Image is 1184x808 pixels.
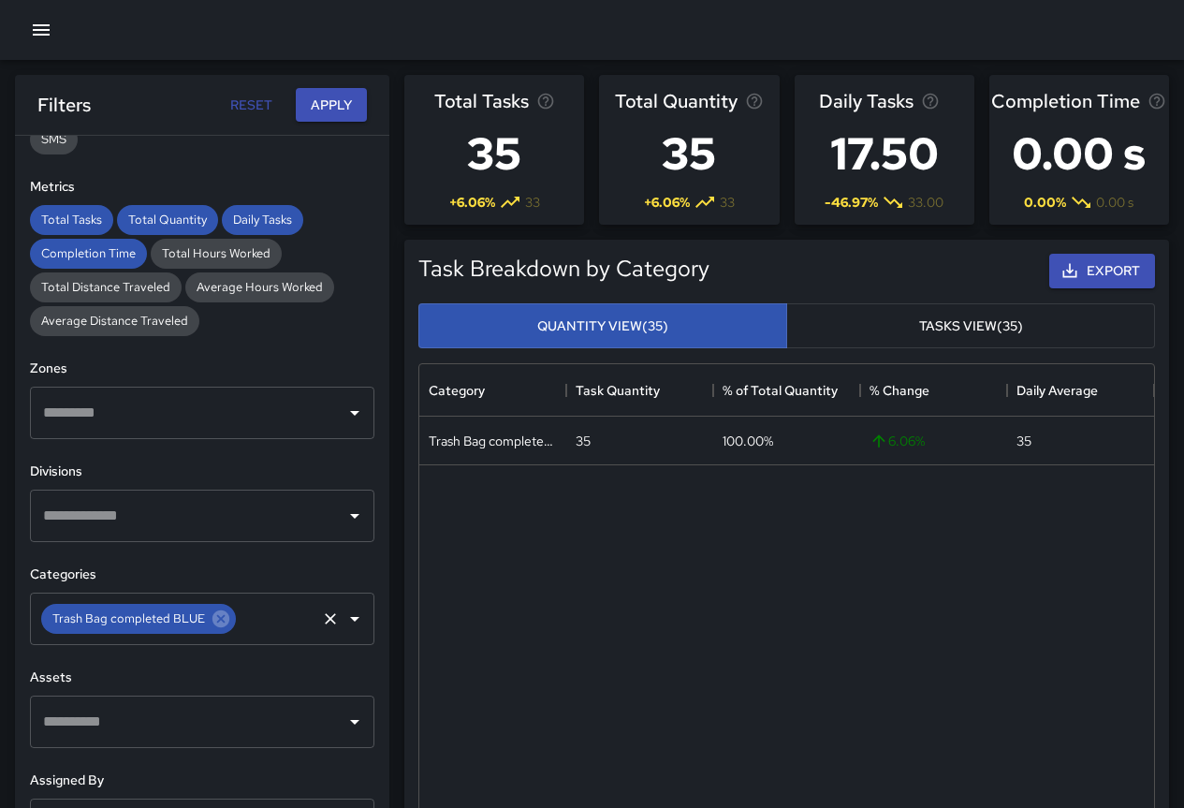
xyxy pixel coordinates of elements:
span: 33.00 [908,193,943,212]
span: Trash Bag completed BLUE [41,608,216,629]
div: Total Tasks [30,205,113,235]
span: Daily Tasks [222,212,303,228]
button: Open [342,503,368,529]
div: 35 [576,432,591,450]
div: Trash Bag completed BLUE [429,432,557,450]
div: % Change [860,364,1007,417]
span: Total Hours Worked [151,245,282,261]
h6: Categories [30,565,374,585]
div: Task Quantity [576,364,660,417]
span: Completion Time [30,245,147,261]
button: Reset [221,88,281,123]
h6: Divisions [30,462,374,482]
button: Clear [317,606,344,632]
div: Average Distance Traveled [30,306,199,336]
span: 33 [525,193,540,212]
div: Total Hours Worked [151,239,282,269]
span: Daily Tasks [819,86,914,116]
span: Total Tasks [30,212,113,228]
h3: 17.50 [819,116,950,191]
div: Category [429,364,485,417]
svg: Total task quantity in the selected period, compared to the previous period. [745,92,764,110]
h6: Filters [37,90,91,120]
span: Total Tasks [434,86,529,116]
div: Total Distance Traveled [30,272,182,302]
button: Tasks View(35) [786,303,1155,349]
h6: Metrics [30,177,374,198]
div: Trash Bag completed BLUE [41,604,236,634]
h6: Assets [30,668,374,688]
h6: Zones [30,359,374,379]
div: Category [419,364,566,417]
svg: Total number of tasks in the selected period, compared to the previous period. [536,92,555,110]
div: Task Quantity [566,364,713,417]
span: Average Hours Worked [185,279,334,295]
h6: Assigned By [30,771,374,791]
span: + 6.06 % [449,193,495,212]
button: Open [342,709,368,735]
span: 6.06 % [870,432,925,450]
span: 33 [720,193,735,212]
button: Export [1049,254,1155,288]
div: Daily Tasks [222,205,303,235]
span: Average Distance Traveled [30,313,199,329]
div: % of Total Quantity [713,364,860,417]
span: 0.00 s [1096,193,1133,212]
span: -46.97 % [825,193,878,212]
div: 100.00% [723,432,773,450]
div: Completion Time [30,239,147,269]
div: % of Total Quantity [723,364,838,417]
h3: 35 [434,116,555,191]
span: 0.00 % [1024,193,1066,212]
button: Open [342,606,368,632]
div: Daily Average [1016,364,1098,417]
button: Apply [296,88,367,123]
div: Average Hours Worked [185,272,334,302]
svg: Average number of tasks per day in the selected period, compared to the previous period. [921,92,940,110]
div: Total Quantity [117,205,218,235]
h5: Task Breakdown by Category [418,254,709,284]
div: SMS [30,125,78,154]
span: SMS [30,131,78,147]
h3: 0.00 s [991,116,1166,191]
button: Open [342,400,368,426]
span: Total Quantity [117,212,218,228]
span: + 6.06 % [644,193,690,212]
span: Completion Time [991,86,1140,116]
span: Total Distance Traveled [30,279,182,295]
div: % Change [870,364,929,417]
div: Daily Average [1007,364,1154,417]
svg: Average time taken to complete tasks in the selected period, compared to the previous period. [1147,92,1166,110]
h3: 35 [615,116,764,191]
span: Total Quantity [615,86,738,116]
div: 35 [1016,432,1031,450]
button: Quantity View(35) [418,303,787,349]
